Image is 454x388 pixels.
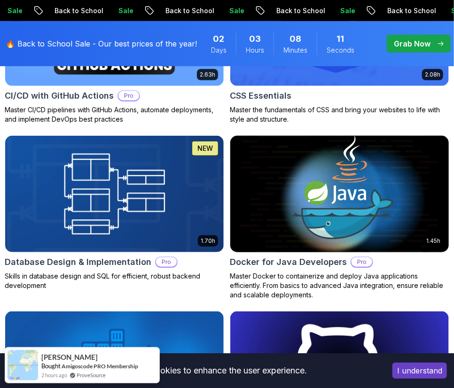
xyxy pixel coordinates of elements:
p: Sale [332,6,362,16]
span: Minutes [283,46,307,55]
p: Back to School [379,6,443,16]
p: Sale [221,6,251,16]
span: Hours [246,46,264,55]
span: 8 Minutes [290,32,301,46]
a: Amigoscode PRO Membership [62,363,138,370]
span: Days [211,46,227,55]
span: 3 Hours [249,32,261,46]
span: Bought [41,362,61,370]
p: Pro [118,91,139,101]
img: Database Design & Implementation card [5,136,224,252]
p: Back to School [46,6,110,16]
span: 2 Days [213,32,225,46]
p: 🔥 Back to School Sale - Our best prices of the year! [6,38,197,49]
h2: Docker for Java Developers [230,256,347,269]
p: Back to School [157,6,221,16]
span: Seconds [327,46,354,55]
p: Sale [110,6,140,16]
p: Master Docker to containerize and deploy Java applications efficiently. From basics to advanced J... [230,272,449,300]
p: 1.45h [426,237,440,245]
img: provesource social proof notification image [8,350,38,380]
span: 2 hours ago [41,371,67,379]
div: This website uses cookies to enhance the user experience. [7,360,378,381]
a: ProveSource [77,371,106,379]
p: Pro [352,257,372,267]
p: Master CI/CD pipelines with GitHub Actions, automate deployments, and implement DevOps best pract... [5,105,224,124]
h2: CSS Essentials [230,89,291,102]
button: Accept cookies [392,363,447,379]
span: [PERSON_NAME] [41,353,98,361]
h2: CI/CD with GitHub Actions [5,89,114,102]
span: 11 Seconds [337,32,344,46]
a: Docker for Java Developers card1.45hDocker for Java DevelopersProMaster Docker to containerize an... [230,135,449,300]
p: 2.08h [425,71,440,78]
h2: Database Design & Implementation [5,256,151,269]
p: NEW [197,144,213,153]
a: Database Design & Implementation card1.70hNEWDatabase Design & ImplementationProSkills in databas... [5,135,224,290]
p: Skills in database design and SQL for efficient, robust backend development [5,272,224,290]
p: Pro [156,257,177,267]
p: Master the fundamentals of CSS and bring your websites to life with style and structure. [230,105,449,124]
p: 2.63h [200,71,215,78]
p: Back to School [268,6,332,16]
p: Grab Now [394,38,431,49]
img: Docker for Java Developers card [225,133,454,255]
p: 1.70h [201,237,215,245]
